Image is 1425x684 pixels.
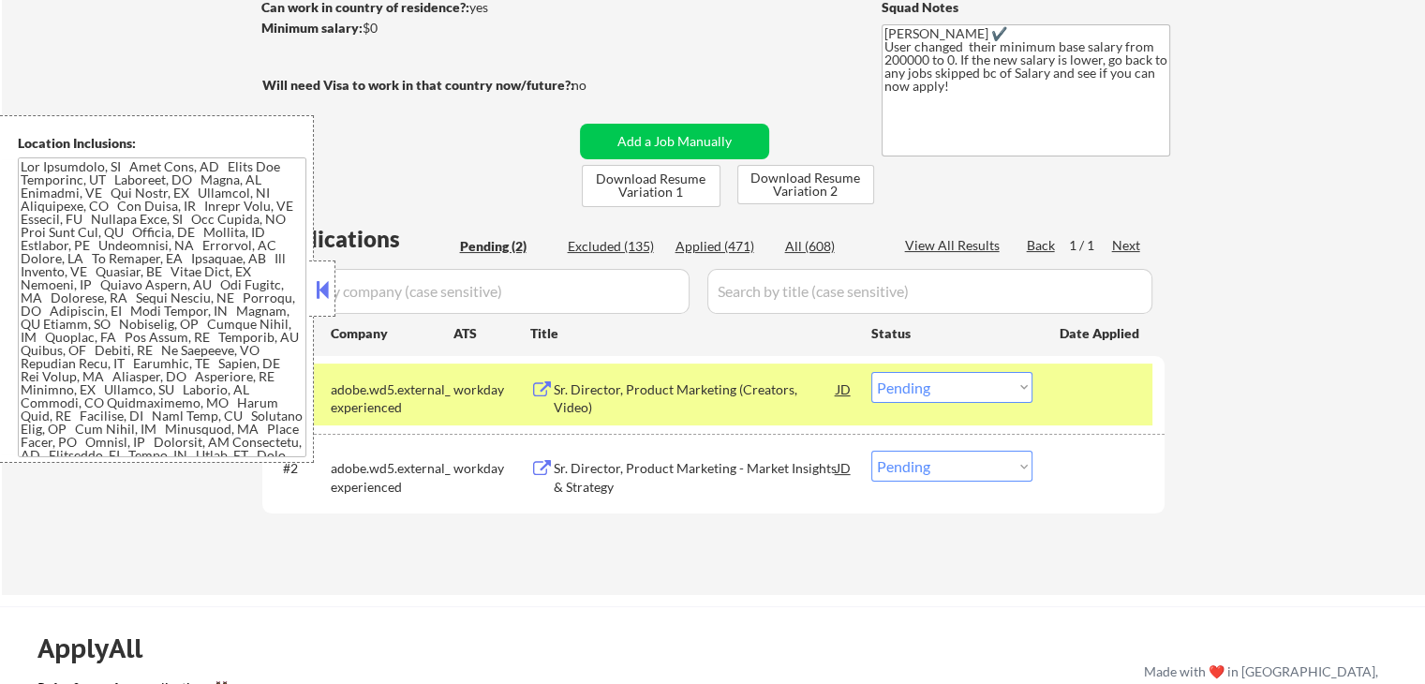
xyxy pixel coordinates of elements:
div: All (608) [785,237,879,256]
div: Applications [268,228,453,250]
div: Sr. Director, Product Marketing - Market Insights & Strategy [554,459,837,496]
div: View All Results [905,236,1005,255]
div: Title [530,324,854,343]
div: Applied (471) [675,237,769,256]
input: Search by title (case sensitive) [707,269,1152,314]
div: JD [835,451,854,484]
div: workday [453,380,530,399]
button: Download Resume Variation 1 [582,165,720,207]
strong: Will need Visa to work in that country now/future?: [262,77,574,93]
div: adobe.wd5.external_experienced [331,380,453,417]
div: Status [871,316,1032,349]
div: 1 / 1 [1069,236,1112,255]
div: Back [1027,236,1057,255]
button: Add a Job Manually [580,124,769,159]
div: Sr. Director, Product Marketing (Creators, Video) [554,380,837,417]
div: #2 [283,459,316,478]
div: JD [835,372,854,406]
strong: Minimum salary: [261,20,363,36]
div: Location Inclusions: [18,134,306,153]
div: Company [331,324,453,343]
div: ApplyAll [37,632,164,664]
button: Download Resume Variation 2 [737,165,874,204]
div: $0 [261,19,573,37]
div: Pending (2) [460,237,554,256]
div: Date Applied [1060,324,1142,343]
div: adobe.wd5.external_experienced [331,459,453,496]
div: no [571,76,625,95]
input: Search by company (case sensitive) [268,269,690,314]
div: Excluded (135) [568,237,661,256]
div: ATS [453,324,530,343]
div: Next [1112,236,1142,255]
div: workday [453,459,530,478]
